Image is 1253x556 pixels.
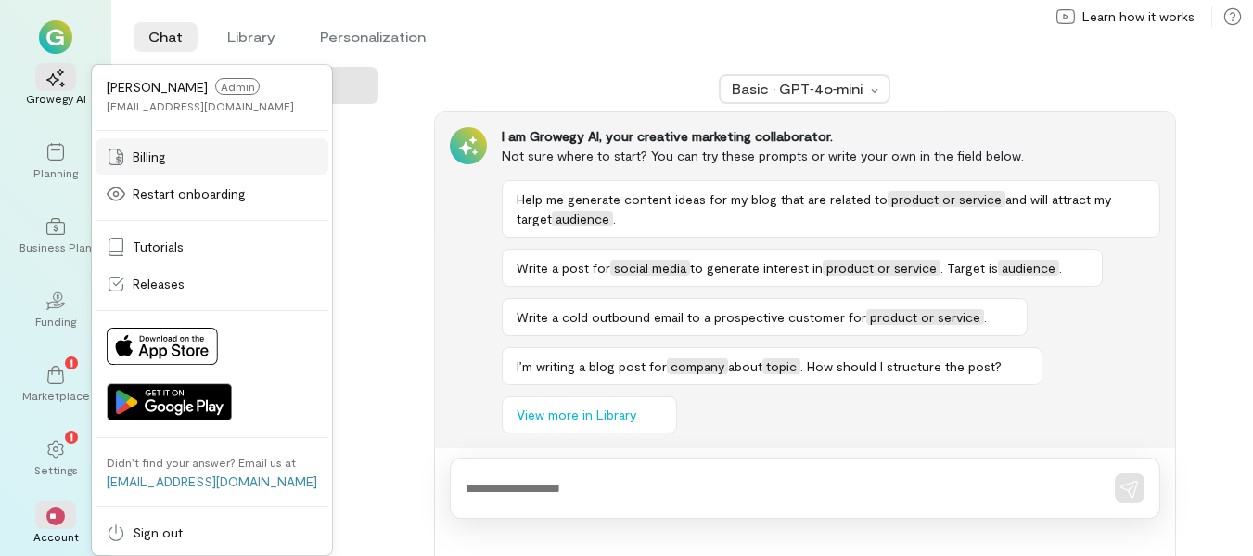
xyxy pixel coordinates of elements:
a: Billing [96,138,328,175]
span: [PERSON_NAME] [107,79,208,95]
span: audience [552,211,613,226]
a: Marketplace [22,351,89,418]
span: . [613,211,616,226]
a: Restart onboarding [96,175,328,213]
a: Sign out [96,514,328,551]
a: Settings [22,425,89,492]
div: Funding [35,314,76,329]
span: . [1059,260,1062,276]
span: product or service [823,260,940,276]
button: Write a post forsocial mediato generate interest inproduct or service. Target isaudience. [502,249,1103,287]
span: 1 [70,354,73,370]
span: . Target is [940,260,998,276]
span: . How should I structure the post? [800,358,1002,374]
div: Business Plan [19,239,92,254]
span: Billing [133,148,166,166]
li: Chat [134,22,198,52]
div: Settings [34,462,78,477]
span: to generate interest in [690,260,823,276]
span: social media [610,260,690,276]
span: audience [998,260,1059,276]
span: Sign out [133,524,183,542]
span: . [984,309,987,325]
a: Tutorials [96,228,328,265]
span: product or service [888,191,1005,207]
div: Planning [33,165,78,180]
span: Help me generate content ideas for my blog that are related to [517,191,888,207]
span: and will attract my target [517,191,1111,226]
span: product or service [866,309,984,325]
a: Funding [22,277,89,343]
a: Releases [96,265,328,303]
button: View more in Library [502,396,677,433]
span: topic [762,358,800,374]
img: Download on App Store [107,328,218,365]
div: Account [33,529,79,544]
span: View more in Library [517,406,636,424]
span: Tutorials [133,238,184,256]
li: Personalization [305,22,441,52]
div: Didn’t find your answer? Email us at [107,455,296,470]
button: I’m writing a blog post forcompanyabouttopic. How should I structure the post? [502,347,1042,385]
button: Write a cold outbound email to a prospective customer forproduct or service. [502,298,1028,336]
span: Restart onboarding [133,185,246,203]
div: I am Growegy AI, your creative marketing collaborator. [502,127,1160,146]
span: I’m writing a blog post for [517,358,667,374]
a: Growegy AI [22,54,89,121]
div: Marketplace [22,388,90,403]
li: Library [212,22,290,52]
div: Growegy AI [26,91,86,106]
span: Admin [215,78,260,95]
span: company [667,358,728,374]
div: Not sure where to start? You can try these prompts or write your own in the field below. [502,146,1160,165]
span: Write a post for [517,260,610,276]
span: Write a cold outbound email to a prospective customer for [517,309,866,325]
div: Basic · GPT‑4o‑mini [732,80,865,98]
div: [EMAIL_ADDRESS][DOMAIN_NAME] [107,98,294,113]
a: Business Plan [22,202,89,269]
button: Help me generate content ideas for my blog that are related toproduct or serviceand will attract ... [502,180,1160,238]
span: Learn how it works [1082,7,1195,26]
a: Planning [22,128,89,195]
a: [EMAIL_ADDRESS][DOMAIN_NAME] [107,473,317,489]
span: Releases [133,275,185,293]
span: 1 [70,428,73,445]
img: Get it on Google Play [107,383,232,420]
span: about [728,358,762,374]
